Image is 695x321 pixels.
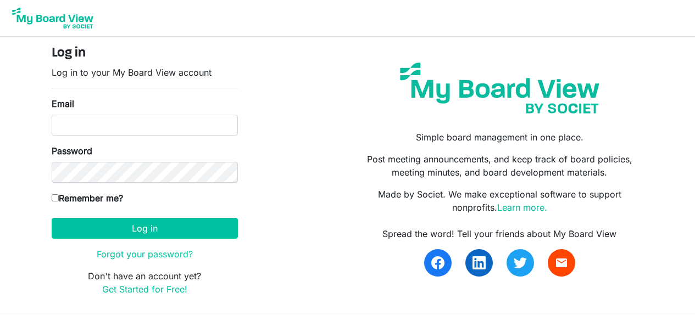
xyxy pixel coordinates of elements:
label: Email [52,97,74,110]
div: Spread the word! Tell your friends about My Board View [355,227,643,240]
p: Made by Societ. We make exceptional software to support nonprofits. [355,188,643,214]
img: twitter.svg [514,256,527,269]
button: Log in [52,218,238,239]
p: Don't have an account yet? [52,269,238,296]
img: facebook.svg [431,256,444,269]
a: Get Started for Free! [102,284,187,295]
p: Simple board management in one place. [355,131,643,144]
label: Remember me? [52,192,123,205]
h4: Log in [52,46,238,61]
img: linkedin.svg [472,256,486,269]
a: Learn more. [497,202,547,213]
a: email [548,249,575,277]
p: Log in to your My Board View account [52,66,238,79]
input: Remember me? [52,194,59,201]
img: My Board View Logo [9,4,97,32]
span: email [555,256,568,269]
img: my-board-view-societ.svg [392,54,608,122]
label: Password [52,144,92,157]
a: Forgot your password? [97,249,193,260]
p: Post meeting announcements, and keep track of board policies, meeting minutes, and board developm... [355,153,643,179]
